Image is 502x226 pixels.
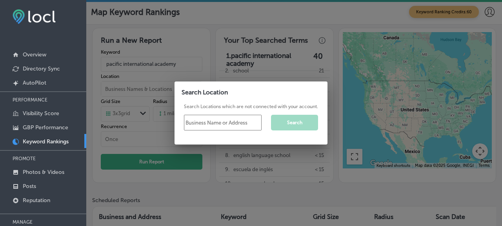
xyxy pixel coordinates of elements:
[23,124,68,131] p: GBP Performance
[23,138,69,145] p: Keyword Rankings
[23,169,64,175] p: Photos & Videos
[271,115,318,130] button: Search
[23,183,36,190] p: Posts
[182,89,228,96] p: Search Location
[23,110,59,117] p: Visibility Score
[13,9,56,24] img: fda3e92497d09a02dc62c9cd864e3231.png
[23,80,46,86] p: AutoPilot
[23,65,60,72] p: Directory Sync
[184,103,318,110] p: Search Locations which are not connected with your account.
[23,51,46,58] p: Overview
[184,115,262,130] input: Business Name or Address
